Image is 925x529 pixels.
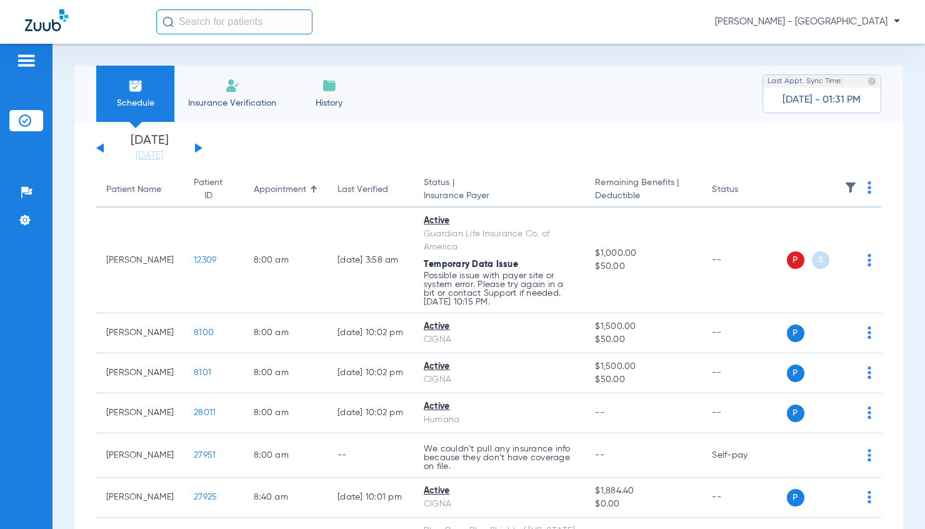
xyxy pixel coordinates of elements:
[194,368,211,377] span: 8101
[715,16,900,28] span: [PERSON_NAME] - [GEOGRAPHIC_DATA]
[96,478,184,518] td: [PERSON_NAME]
[844,181,857,194] img: filter.svg
[424,333,575,346] div: CIGNA
[194,451,216,460] span: 27951
[244,433,327,478] td: 8:00 AM
[156,9,312,34] input: Search for patients
[106,97,165,109] span: Schedule
[787,325,804,342] span: P
[194,176,234,203] div: Patient ID
[783,94,861,106] span: [DATE] - 01:31 PM
[867,181,871,194] img: group-dot-blue.svg
[867,406,871,419] img: group-dot-blue.svg
[585,173,702,208] th: Remaining Benefits |
[327,478,414,518] td: [DATE] 10:01 PM
[862,469,925,529] iframe: Chat Widget
[867,254,871,266] img: group-dot-blue.svg
[595,485,692,498] span: $1,884.40
[595,247,692,260] span: $1,000.00
[112,134,187,162] li: [DATE]
[595,360,692,373] span: $1,500.00
[184,97,281,109] span: Insurance Verification
[595,189,692,203] span: Deductible
[867,366,871,379] img: group-dot-blue.svg
[595,498,692,511] span: $0.00
[424,320,575,333] div: Active
[194,256,216,264] span: 12309
[96,353,184,393] td: [PERSON_NAME]
[595,333,692,346] span: $50.00
[424,498,575,511] div: CIGNA
[299,97,359,109] span: History
[787,251,804,269] span: P
[812,251,829,269] span: S
[244,313,327,353] td: 8:00 AM
[414,173,585,208] th: Status |
[128,78,143,93] img: Schedule
[194,493,217,501] span: 27925
[327,393,414,433] td: [DATE] 10:02 PM
[106,183,174,196] div: Patient Name
[424,400,575,413] div: Active
[767,75,842,88] span: Last Appt. Sync Time:
[702,208,787,313] td: --
[25,9,68,31] img: Zuub Logo
[595,451,604,460] span: --
[424,189,575,203] span: Insurance Payer
[254,183,306,196] div: Appointment
[194,176,222,203] div: Patient ID
[702,173,787,208] th: Status
[225,78,240,93] img: Manual Insurance Verification
[424,445,575,471] p: We couldn’t pull any insurance info because they don’t have coverage on file.
[595,260,692,273] span: $50.00
[702,393,787,433] td: --
[327,433,414,478] td: --
[106,183,161,196] div: Patient Name
[244,393,327,433] td: 8:00 AM
[96,393,184,433] td: [PERSON_NAME]
[702,313,787,353] td: --
[867,77,876,86] img: last sync help info
[424,373,575,386] div: CIGNA
[595,408,604,417] span: --
[327,208,414,313] td: [DATE] 3:58 AM
[867,449,871,461] img: group-dot-blue.svg
[702,353,787,393] td: --
[244,353,327,393] td: 8:00 AM
[244,478,327,518] td: 8:40 AM
[96,313,184,353] td: [PERSON_NAME]
[424,485,575,498] div: Active
[194,408,216,417] span: 28011
[595,373,692,386] span: $50.00
[787,405,804,422] span: P
[96,433,184,478] td: [PERSON_NAME]
[337,183,404,196] div: Last Verified
[112,149,187,162] a: [DATE]
[254,183,317,196] div: Appointment
[595,320,692,333] span: $1,500.00
[424,228,575,254] div: Guardian Life Insurance Co. of America
[787,365,804,382] span: P
[424,214,575,228] div: Active
[867,326,871,339] img: group-dot-blue.svg
[337,183,388,196] div: Last Verified
[787,489,804,506] span: P
[96,208,184,313] td: [PERSON_NAME]
[244,208,327,313] td: 8:00 AM
[322,78,337,93] img: History
[194,328,214,337] span: 8100
[327,313,414,353] td: [DATE] 10:02 PM
[424,413,575,426] div: Humana
[702,478,787,518] td: --
[702,433,787,478] td: Self-pay
[424,271,575,306] p: Possible issue with payer site or system error. Please try again in a bit or contact Support if n...
[424,260,518,269] span: Temporary Data Issue
[162,16,174,28] img: Search Icon
[327,353,414,393] td: [DATE] 10:02 PM
[16,53,36,68] img: hamburger-icon
[424,360,575,373] div: Active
